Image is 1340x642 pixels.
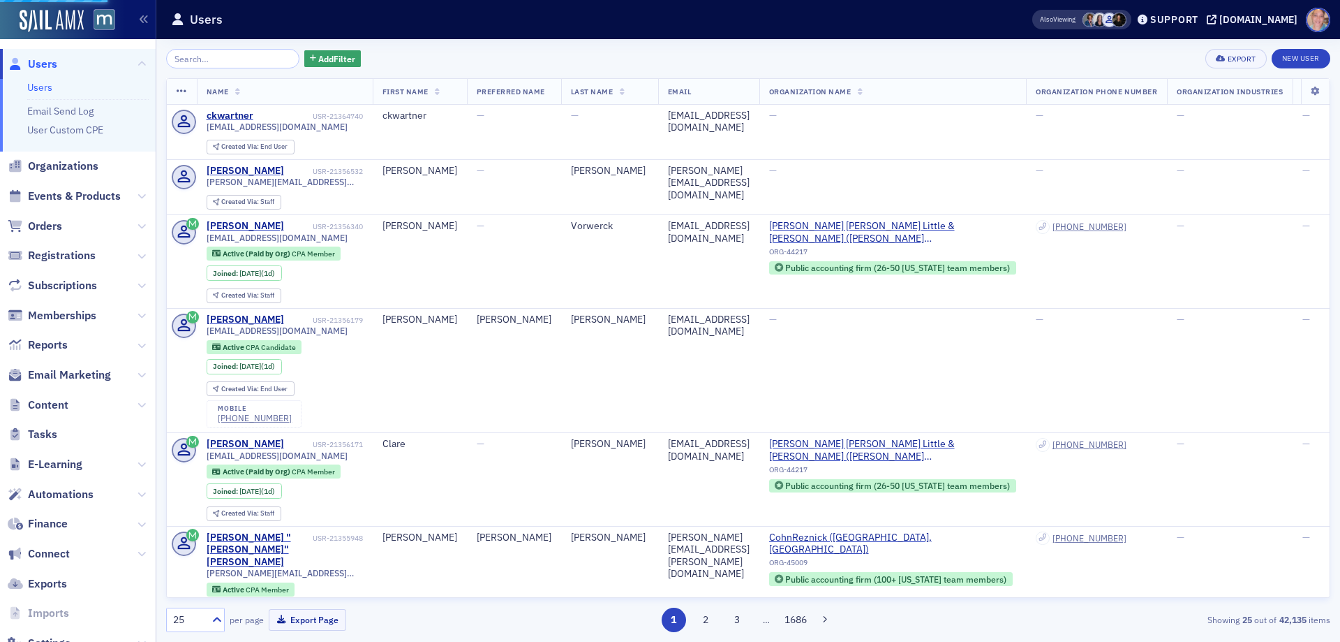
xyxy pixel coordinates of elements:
[28,546,70,562] span: Connect
[1052,439,1126,450] div: [PHONE_NUMBER]
[28,248,96,263] span: Registrations
[213,362,239,371] span: Joined :
[207,532,311,569] a: [PERSON_NAME] "[PERSON_NAME]" [PERSON_NAME]
[1228,55,1256,63] div: Export
[292,249,335,258] span: CPA Member
[668,314,750,338] div: [EMAIL_ADDRESS][DOMAIN_NAME]
[223,249,292,258] span: Active (Paid by Org)
[477,532,551,544] div: [PERSON_NAME]
[1302,219,1310,232] span: —
[223,585,246,594] span: Active
[952,613,1330,626] div: Showing out of items
[1302,437,1310,450] span: —
[221,197,260,206] span: Created Via :
[239,269,275,278] div: (1d)
[769,247,1017,261] div: ORG-44217
[757,613,776,626] span: …
[382,532,457,544] div: [PERSON_NAME]
[28,337,68,353] span: Reports
[668,438,750,462] div: [EMAIL_ADDRESS][DOMAIN_NAME]
[212,585,288,594] a: Active CPA Member
[213,487,239,496] span: Joined :
[218,413,292,423] a: [PHONE_NUMBER]
[8,159,98,174] a: Organizations
[246,585,289,594] span: CPA Member
[207,314,284,326] a: [PERSON_NAME]
[1205,49,1266,68] button: Export
[255,112,363,121] div: USR-21364740
[269,609,346,631] button: Export Page
[221,143,288,151] div: End User
[221,384,260,393] span: Created Via :
[207,583,295,597] div: Active: Active: CPA Member
[382,314,457,326] div: [PERSON_NAME]
[477,437,484,450] span: —
[239,487,275,496] div: (1d)
[769,109,777,122] span: —
[1302,531,1310,543] span: —
[8,278,97,293] a: Subscriptions
[1036,164,1043,177] span: —
[28,516,68,532] span: Finance
[207,483,282,499] div: Joined: 2025-10-08 00:00:00
[8,397,68,413] a: Content
[27,105,94,117] a: Email Send Log
[477,164,484,177] span: —
[662,608,686,632] button: 1
[207,122,348,132] span: [EMAIL_ADDRESS][DOMAIN_NAME]
[8,427,57,442] a: Tasks
[28,427,57,442] span: Tasks
[28,189,121,204] span: Events & Products
[166,49,299,68] input: Search…
[28,457,82,472] span: E-Learning
[207,326,348,336] span: [EMAIL_ADDRESS][DOMAIN_NAME]
[212,467,334,476] a: Active (Paid by Org) CPA Member
[28,219,62,234] span: Orders
[218,404,292,413] div: mobile
[571,314,648,326] div: [PERSON_NAME]
[571,532,648,544] div: [PERSON_NAME]
[477,314,551,326] div: [PERSON_NAME]
[221,510,274,518] div: Staff
[785,264,1010,272] div: Public accounting firm (26-50 [US_STATE] team members)
[239,268,261,278] span: [DATE]
[477,219,484,232] span: —
[784,608,808,632] button: 1686
[1040,15,1053,24] div: Also
[571,438,648,451] div: [PERSON_NAME]
[1040,15,1075,24] span: Viewing
[1177,531,1184,543] span: —
[28,278,97,293] span: Subscriptions
[207,87,229,96] span: Name
[207,506,281,521] div: Created Via: Staff
[94,9,115,31] img: SailAMX
[1052,533,1126,543] div: [PHONE_NUMBER]
[1052,221,1126,232] a: [PHONE_NUMBER]
[769,438,1017,462] span: Grandizio Wilkins Little & Matthews (Hunt Valley, MD)
[1302,313,1310,326] span: —
[1272,49,1330,68] a: New User
[382,87,429,96] span: First Name
[28,57,57,72] span: Users
[207,451,348,461] span: [EMAIL_ADDRESS][DOMAIN_NAME]
[207,195,281,210] div: Created Via: Staff
[668,220,750,245] div: [EMAIL_ADDRESS][DOMAIN_NAME]
[313,534,363,543] div: USR-21355948
[212,249,334,258] a: Active (Paid by Org) CPA Member
[286,316,363,325] div: USR-21356179
[1150,13,1198,26] div: Support
[239,361,261,371] span: [DATE]
[8,308,96,323] a: Memberships
[286,167,363,176] div: USR-21356532
[230,613,264,626] label: per page
[221,509,260,518] span: Created Via :
[8,606,69,621] a: Imports
[318,52,355,65] span: Add Filter
[1239,613,1254,626] strong: 25
[173,613,204,627] div: 25
[207,220,284,233] div: [PERSON_NAME]
[8,457,82,472] a: E-Learning
[769,220,1017,245] a: [PERSON_NAME] [PERSON_NAME] Little & [PERSON_NAME] ([PERSON_NAME][GEOGRAPHIC_DATA], [GEOGRAPHIC_D...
